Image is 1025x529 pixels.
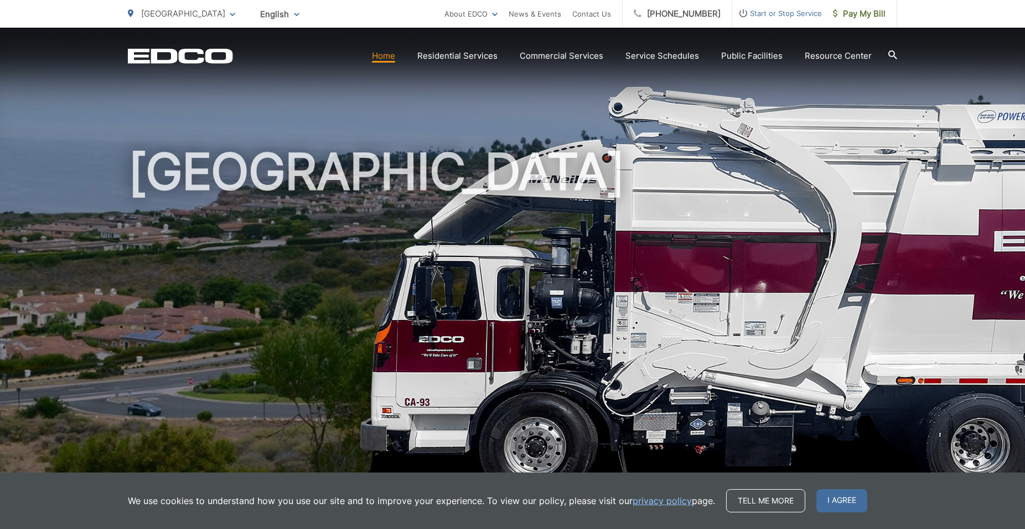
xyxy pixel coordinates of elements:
[444,7,498,20] a: About EDCO
[128,144,897,495] h1: [GEOGRAPHIC_DATA]
[520,49,603,63] a: Commercial Services
[509,7,561,20] a: News & Events
[417,49,498,63] a: Residential Services
[726,489,805,512] a: Tell me more
[625,49,699,63] a: Service Schedules
[805,49,872,63] a: Resource Center
[128,494,715,507] p: We use cookies to understand how you use our site and to improve your experience. To view our pol...
[833,7,886,20] span: Pay My Bill
[141,8,225,19] span: [GEOGRAPHIC_DATA]
[721,49,783,63] a: Public Facilities
[816,489,867,512] span: I agree
[633,494,692,507] a: privacy policy
[372,49,395,63] a: Home
[128,48,233,64] a: EDCD logo. Return to the homepage.
[572,7,611,20] a: Contact Us
[252,4,308,24] span: English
